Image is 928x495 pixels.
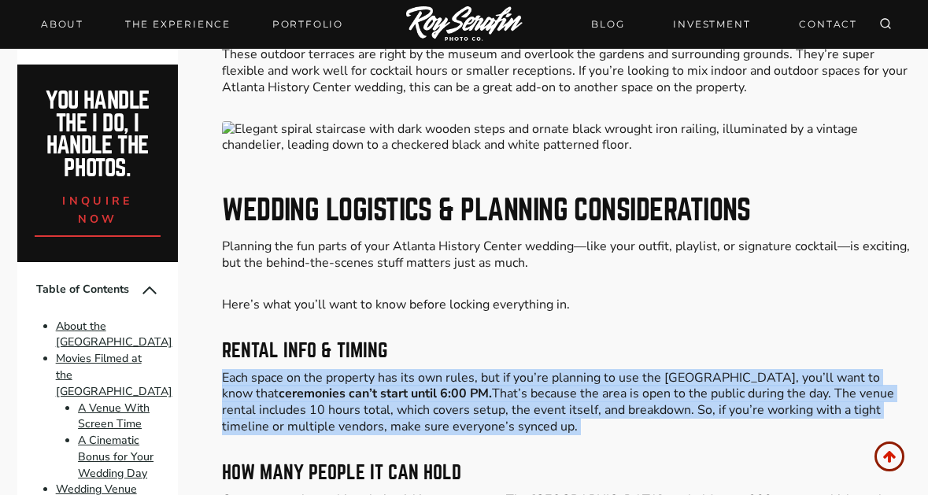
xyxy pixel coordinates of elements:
[140,281,159,300] button: Collapse Table of Contents
[56,319,172,350] a: About the [GEOGRAPHIC_DATA]
[222,342,911,360] h3: Rental Info & Timing
[664,10,760,38] a: INVESTMENT
[222,46,911,95] p: These outdoor terraces are right by the museum and overlook the gardens and surrounding grounds. ...
[36,282,140,298] span: Table of Contents
[35,90,161,180] h2: You handle the i do, I handle the photos.
[222,196,911,224] h2: Wedding Logistics & Planning Considerations
[874,441,904,471] a: Scroll to top
[279,385,492,402] strong: ceremonies can’t start until 6:00 PM.
[31,13,93,35] a: About
[222,238,911,272] p: Planning the fun parts of your Atlanta History Center wedding—like your outfit, playlist, or sign...
[582,10,634,38] a: BLOG
[116,13,240,35] a: THE EXPERIENCE
[35,180,161,237] a: inquire now
[31,13,353,35] nav: Primary Navigation
[789,10,867,38] a: CONTACT
[406,6,523,43] img: Logo of Roy Serafin Photo Co., featuring stylized text in white on a light background, representi...
[222,464,911,482] h3: How Many People It Can Hold
[582,10,867,38] nav: Secondary Navigation
[56,351,172,399] a: Movies Filmed at the [GEOGRAPHIC_DATA]
[222,370,911,435] p: Each space on the property has its own rules, but if you’re planning to use the [GEOGRAPHIC_DATA]...
[874,13,897,35] button: View Search Form
[78,401,150,432] a: A Venue With Screen Time
[222,121,911,154] img: Ultimate Guide to an Atlanta History Center Wedding 4
[78,433,153,481] a: A Cinematic Bonus for Your Wedding Day
[263,13,353,35] a: Portfolio
[62,194,132,227] span: inquire now
[222,297,911,313] p: Here’s what you’ll want to know before locking everything in.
